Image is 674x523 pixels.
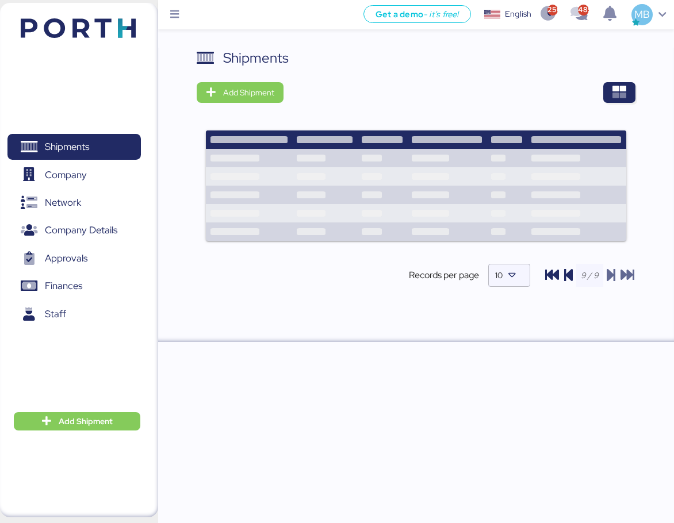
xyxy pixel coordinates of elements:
[45,194,81,211] span: Network
[45,139,89,155] span: Shipments
[45,222,117,239] span: Company Details
[495,270,503,280] span: 10
[197,82,284,103] button: Add Shipment
[7,190,141,216] a: Network
[223,86,274,99] span: Add Shipment
[165,5,185,25] button: Menu
[7,217,141,244] a: Company Details
[45,167,87,183] span: Company
[14,412,140,430] button: Add Shipment
[7,245,141,272] a: Approvals
[223,48,289,68] div: Shipments
[7,134,141,160] a: Shipments
[7,161,141,188] a: Company
[59,414,113,428] span: Add Shipment
[45,278,82,294] span: Finances
[45,306,66,322] span: Staff
[409,268,479,282] span: Records per page
[505,8,531,20] div: English
[45,250,87,267] span: Approvals
[7,301,141,328] a: Staff
[634,7,650,22] span: MB
[576,264,603,287] input: 9 / 9
[7,273,141,299] a: Finances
